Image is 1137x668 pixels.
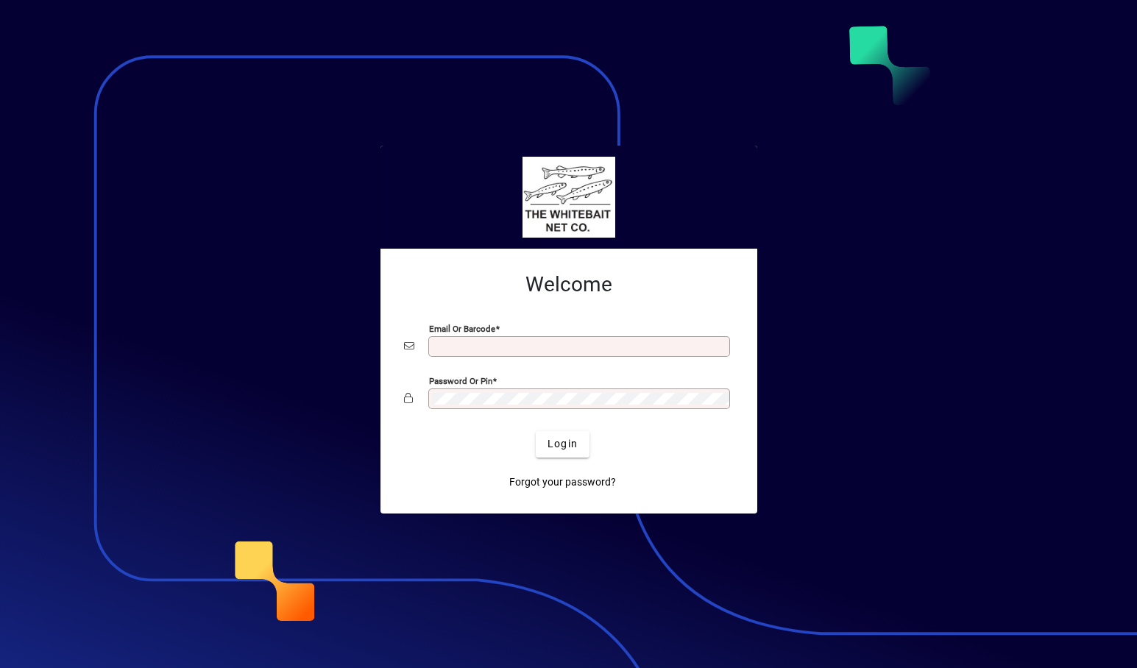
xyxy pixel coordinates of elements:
mat-label: Email or Barcode [429,323,495,333]
button: Login [536,431,589,458]
span: Login [548,436,578,452]
mat-label: Password or Pin [429,375,492,385]
h2: Welcome [404,272,734,297]
a: Forgot your password? [503,469,622,496]
span: Forgot your password? [509,475,616,490]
